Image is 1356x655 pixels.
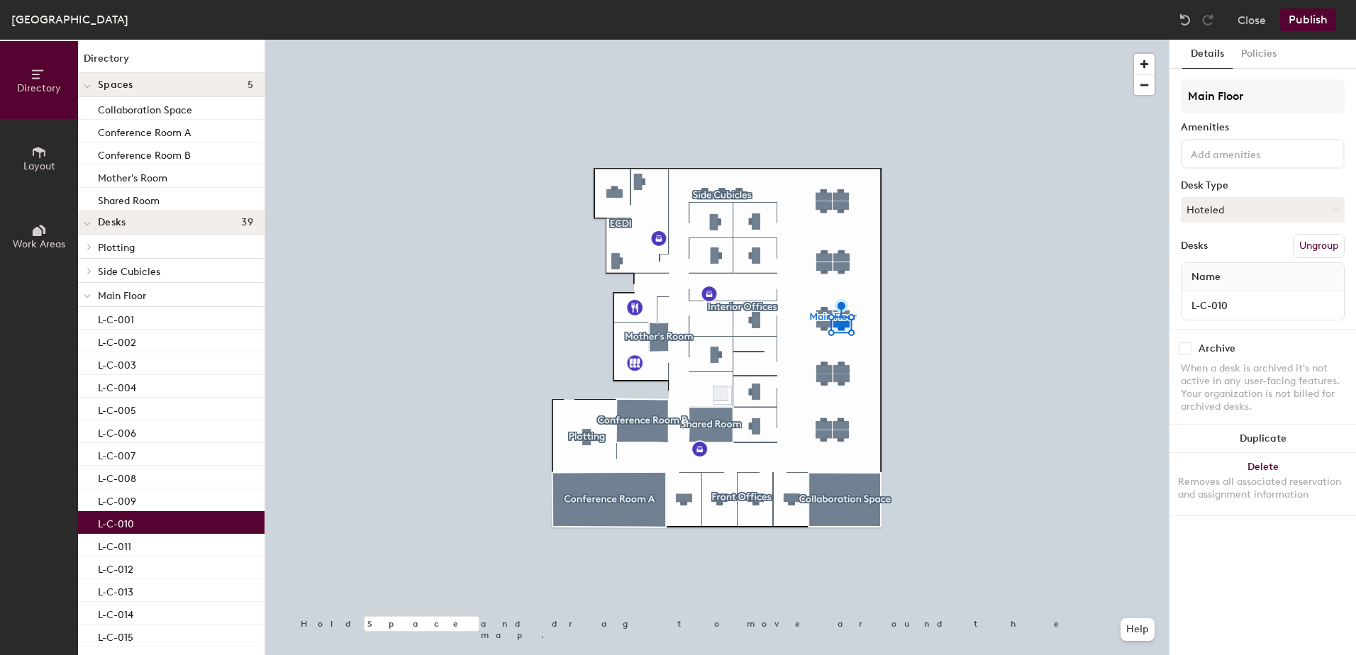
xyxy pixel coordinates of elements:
[1233,40,1285,69] button: Policies
[1280,9,1336,31] button: Publish
[13,238,65,250] span: Work Areas
[1199,343,1235,354] div: Archive
[98,310,134,326] p: L-C-001
[98,401,136,417] p: L-C-005
[98,290,146,302] span: Main Floor
[78,51,265,73] h1: Directory
[1184,296,1341,315] input: Unnamed desk
[1201,13,1215,27] img: Redo
[1181,197,1345,223] button: Hoteled
[98,514,134,530] p: L-C-010
[1181,180,1345,191] div: Desk Type
[98,242,135,254] span: Plotting
[98,627,133,644] p: L-C-015
[98,446,135,462] p: L-C-007
[11,11,128,28] div: [GEOGRAPHIC_DATA]
[98,100,192,116] p: Collaboration Space
[98,378,136,394] p: L-C-004
[98,168,167,184] p: Mother's Room
[98,582,133,598] p: L-C-013
[98,217,126,228] span: Desks
[1293,234,1345,258] button: Ungroup
[1181,122,1345,133] div: Amenities
[98,491,136,508] p: L-C-009
[1181,240,1208,252] div: Desks
[98,605,133,621] p: L-C-014
[98,332,136,349] p: L-C-002
[1181,362,1345,413] div: When a desk is archived it's not active in any user-facing features. Your organization is not bil...
[98,191,160,207] p: Shared Room
[98,559,133,576] p: L-C-012
[98,79,133,91] span: Spaces
[98,123,191,139] p: Conference Room A
[17,82,61,94] span: Directory
[1178,13,1192,27] img: Undo
[23,160,55,172] span: Layout
[1169,453,1356,515] button: DeleteRemoves all associated reservation and assignment information
[1178,476,1347,501] div: Removes all associated reservation and assignment information
[1169,425,1356,453] button: Duplicate
[1188,145,1316,162] input: Add amenities
[98,537,131,553] p: L-C-011
[98,355,136,371] p: L-C-003
[98,266,160,278] span: Side Cubicles
[1184,264,1228,290] span: Name
[248,79,253,91] span: 5
[1238,9,1266,31] button: Close
[1182,40,1233,69] button: Details
[98,145,191,162] p: Conference Room B
[98,469,136,485] p: L-C-008
[98,423,136,440] p: L-C-006
[241,217,253,228] span: 39
[1121,618,1155,641] button: Help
